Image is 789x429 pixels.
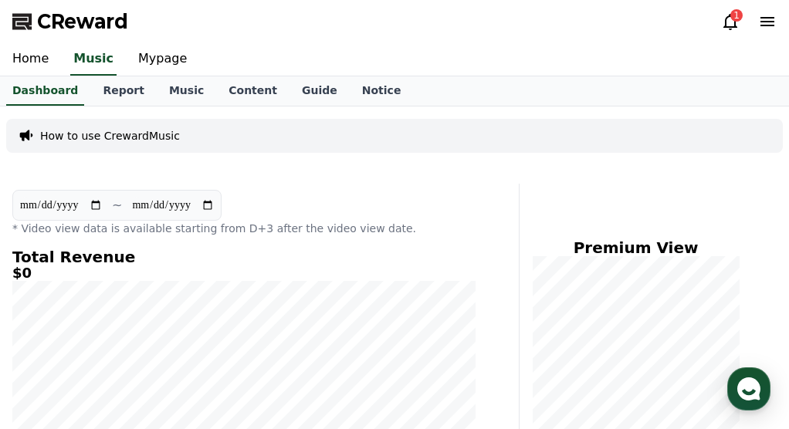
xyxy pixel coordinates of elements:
[126,43,199,76] a: Mypage
[721,12,740,31] a: 1
[199,301,296,339] a: Settings
[157,76,216,106] a: Music
[5,301,102,339] a: Home
[37,9,128,34] span: CReward
[12,248,476,265] h4: Total Revenue
[12,9,128,34] a: CReward
[128,325,174,337] span: Messages
[90,76,157,106] a: Report
[12,265,476,281] h5: $0
[39,324,66,336] span: Home
[40,128,180,144] a: How to use CrewardMusic
[290,76,350,106] a: Guide
[532,239,740,256] h4: Premium View
[229,324,266,336] span: Settings
[350,76,414,106] a: Notice
[6,76,84,106] a: Dashboard
[216,76,290,106] a: Content
[730,9,743,22] div: 1
[102,301,199,339] a: Messages
[70,43,117,76] a: Music
[112,196,122,214] p: ~
[12,221,476,236] p: * Video view data is available starting from D+3 after the video view date.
